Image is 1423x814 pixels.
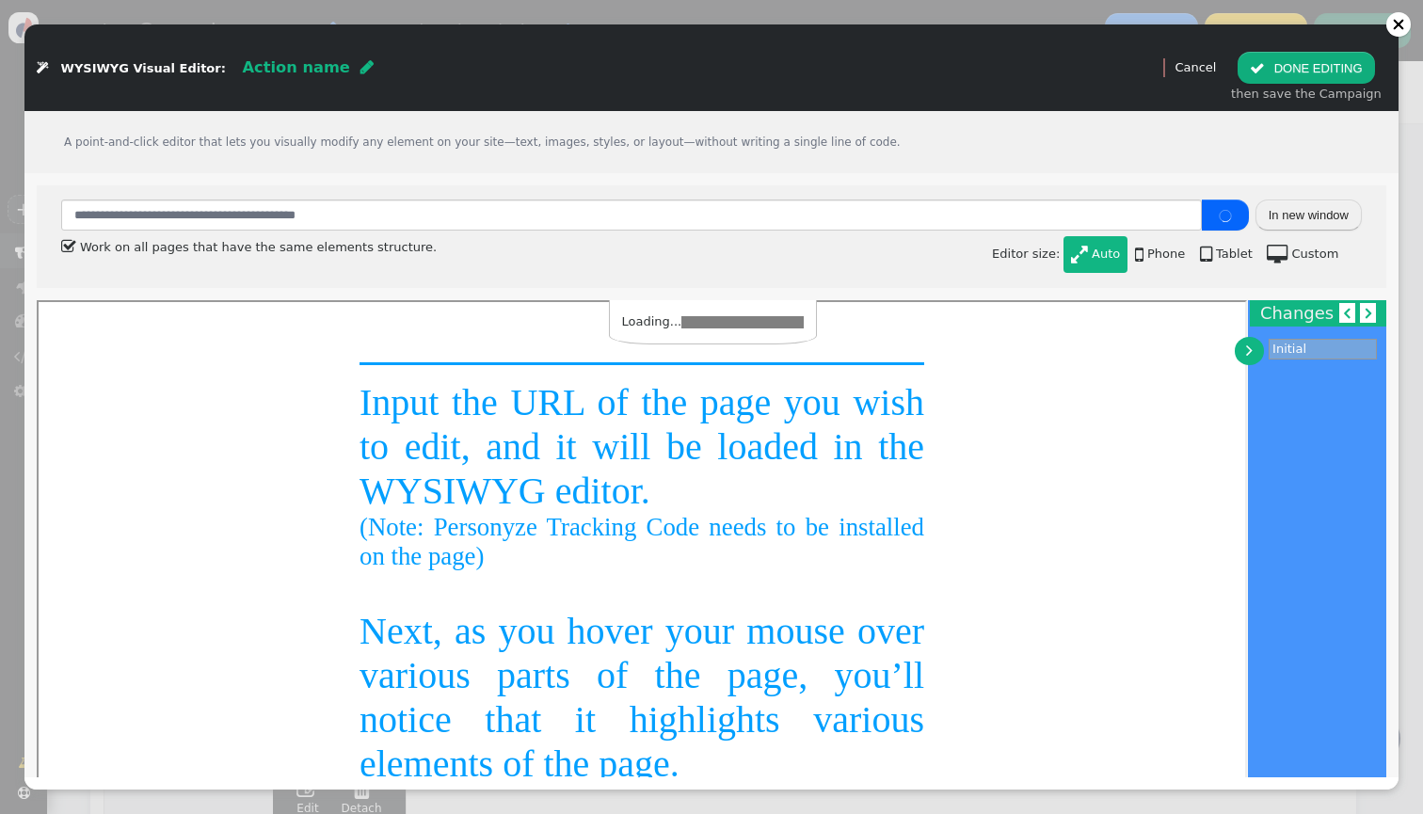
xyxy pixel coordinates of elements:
div: Loading... [610,300,817,343]
span:  [1071,244,1088,263]
span:  [1344,305,1350,322]
div: Editor size: [992,232,1362,277]
div: (Note: Personyze Tracking Code needs to be installed on the page) [321,211,886,269]
span:  [1200,244,1212,263]
span:  [360,59,374,74]
a:  [1235,337,1264,364]
span:  [61,231,77,263]
span:  [1366,305,1371,322]
p: Next, as you hover your mouse over various parts of the page, you’ll notice that it highlights va... [321,307,886,484]
div: Tablet [1216,245,1253,263]
span:  [1246,341,1253,359]
a:  Tablet [1192,236,1259,273]
span:  [1250,61,1265,75]
nobr: Initial [1272,342,1306,356]
span: Action name [242,58,349,76]
div: A point-and-click editor that lets you visually modify any element on your site—text, images, sty... [24,111,1399,173]
span: WYSIWYG Visual Editor: [61,61,226,75]
a: Cancel [1175,60,1216,74]
a:  [1339,303,1355,323]
span:  [37,62,48,74]
a:  Custom [1260,236,1347,273]
span:  [1135,244,1143,263]
span:  [1267,244,1287,263]
button: In new window [1255,200,1362,231]
div: Input the URL of the page you wish to edit, and it will be loaded in the WYSIWYG editor. For more... [321,60,886,628]
a:  Auto [1063,236,1127,273]
div: then save the Campaign [1231,85,1382,104]
a:  [1360,303,1376,323]
div: Phone [1147,245,1185,263]
button: DONE EDITING [1238,52,1374,84]
label: Work on all pages that have the same elements structure. [61,240,437,254]
a:  Phone [1127,236,1192,273]
span: Changes [1260,303,1334,323]
div: Auto [1092,245,1120,263]
div: Custom [1292,245,1339,263]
